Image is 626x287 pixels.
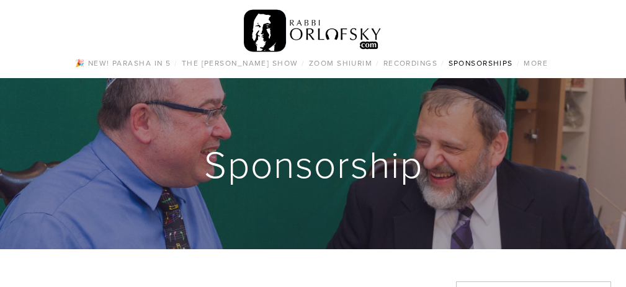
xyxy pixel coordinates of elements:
[305,55,376,71] a: Zoom Shiurim
[71,55,174,71] a: 🎉 NEW! Parasha in 5
[517,58,520,68] span: /
[441,58,444,68] span: /
[445,55,517,71] a: Sponsorships
[15,144,612,183] h1: Sponsorship
[174,58,177,68] span: /
[302,58,305,68] span: /
[178,55,302,71] a: The [PERSON_NAME] Show
[376,58,379,68] span: /
[520,55,552,71] a: More
[380,55,441,71] a: Recordings
[244,7,382,55] img: RabbiOrlofsky.com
